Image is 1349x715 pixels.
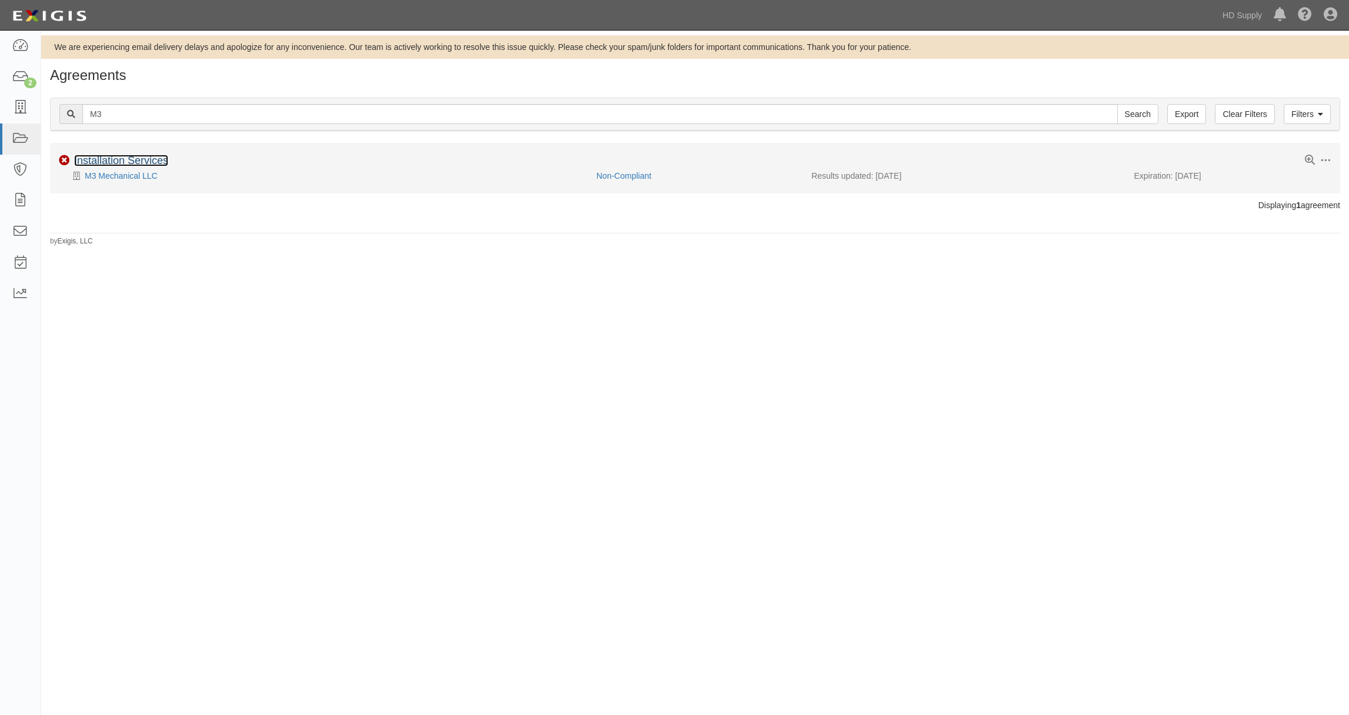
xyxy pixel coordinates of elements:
b: 1 [1296,201,1301,210]
div: M3 Mechanical LLC [59,170,588,182]
div: Installation Services [74,155,168,168]
a: Installation Services [74,155,168,166]
a: Filters [1284,104,1331,124]
small: by [50,236,93,246]
img: logo-5460c22ac91f19d4615b14bd174203de0afe785f0fc80cf4dbbc73dc1793850b.png [9,5,90,26]
div: We are experiencing email delivery delays and apologize for any inconvenience. Our team is active... [41,41,1349,53]
div: Results updated: [DATE] [811,170,1116,182]
a: Exigis, LLC [58,237,93,245]
a: Clear Filters [1215,104,1274,124]
i: Non-Compliant [59,155,69,166]
a: View results summary [1305,155,1315,166]
a: Export [1167,104,1206,124]
a: M3 Mechanical LLC [85,171,158,181]
a: HD Supply [1217,4,1268,27]
input: Search [1117,104,1158,124]
div: Displaying agreement [41,199,1349,211]
input: Search [82,104,1118,124]
h1: Agreements [50,68,1340,83]
div: 2 [24,78,36,88]
i: Help Center - Complianz [1298,8,1312,22]
div: Expiration: [DATE] [1134,170,1332,182]
a: Non-Compliant [597,171,651,181]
